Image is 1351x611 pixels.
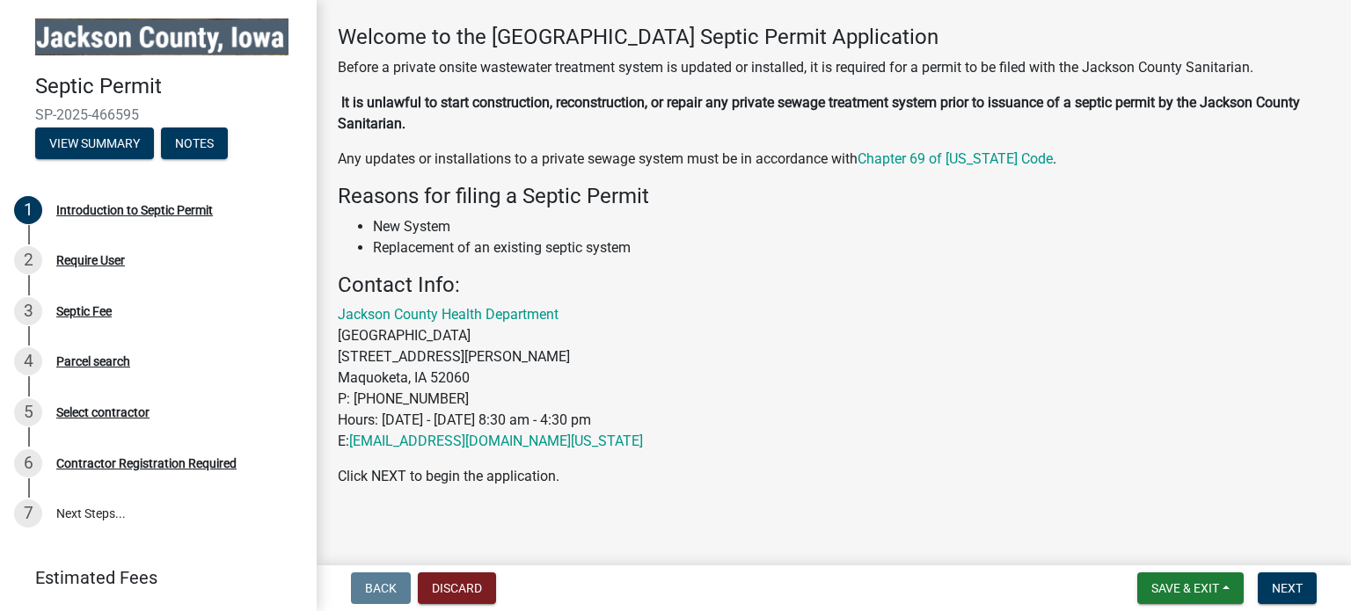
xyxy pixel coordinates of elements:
button: Back [351,572,411,604]
h4: Contact Info: [338,273,1330,298]
h4: Welcome to the [GEOGRAPHIC_DATA] Septic Permit Application [338,25,1330,50]
li: New System [373,216,1330,237]
div: 7 [14,499,42,527]
button: Notes [161,127,228,159]
span: Next [1272,581,1303,595]
p: [GEOGRAPHIC_DATA] [STREET_ADDRESS][PERSON_NAME] Maquoketa, IA 52060 P: [PHONE_NUMBER] Hours: [DAT... [338,304,1330,452]
wm-modal-confirm: Summary [35,137,154,151]
div: Require User [56,254,125,266]
p: Click NEXT to begin the application. [338,466,1330,487]
img: Jackson County, Iowa [35,18,288,55]
a: Chapter 69 of [US_STATE] Code [858,150,1053,167]
strong: It is unlawful to start construction, reconstruction, or repair any private sewage treatment syst... [338,94,1300,132]
div: 5 [14,398,42,426]
div: Introduction to Septic Permit [56,204,213,216]
a: Estimated Fees [14,560,288,595]
button: View Summary [35,127,154,159]
button: Save & Exit [1137,572,1244,604]
div: 2 [14,246,42,274]
span: Back [365,581,397,595]
button: Discard [418,572,496,604]
a: Jackson County Health Department [338,306,559,323]
span: SP-2025-466595 [35,106,281,123]
h4: Reasons for filing a Septic Permit [338,184,1330,209]
li: Replacement of an existing septic system [373,237,1330,258]
div: 3 [14,297,42,325]
div: 4 [14,347,42,375]
div: Septic Fee [56,305,112,317]
h4: Septic Permit [35,74,303,99]
a: [EMAIL_ADDRESS][DOMAIN_NAME][US_STATE] [349,433,643,449]
div: 1 [14,196,42,224]
button: Next [1258,572,1317,604]
div: 6 [14,449,42,477]
div: Select contractor [56,406,150,418]
span: Save & Exit [1151,581,1219,595]
div: Parcel search [56,355,130,367]
wm-modal-confirm: Notes [161,137,228,151]
p: Any updates or installations to a private sewage system must be in accordance with . [338,149,1330,170]
p: Before a private onsite wastewater treatment system is updated or installed, it is required for a... [338,57,1330,78]
div: Contractor Registration Required [56,457,237,469]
